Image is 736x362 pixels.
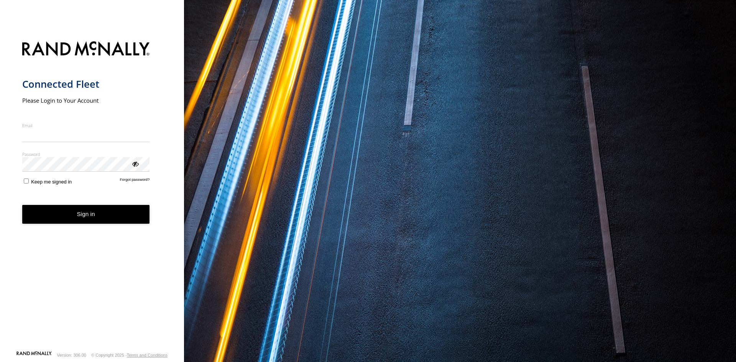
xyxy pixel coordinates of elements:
h1: Connected Fleet [22,78,150,90]
h2: Please Login to Your Account [22,97,150,104]
a: Forgot password? [120,177,150,185]
img: Rand McNally [22,40,150,59]
a: Visit our Website [16,351,52,359]
div: Version: 306.00 [57,353,86,357]
label: Email [22,123,150,128]
div: ViewPassword [131,160,139,167]
label: Password [22,151,150,157]
div: © Copyright 2025 - [91,353,168,357]
a: Terms and Conditions [127,353,168,357]
input: Keep me signed in [24,179,29,183]
span: Keep me signed in [31,179,72,185]
form: main [22,37,162,351]
button: Sign in [22,205,150,224]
